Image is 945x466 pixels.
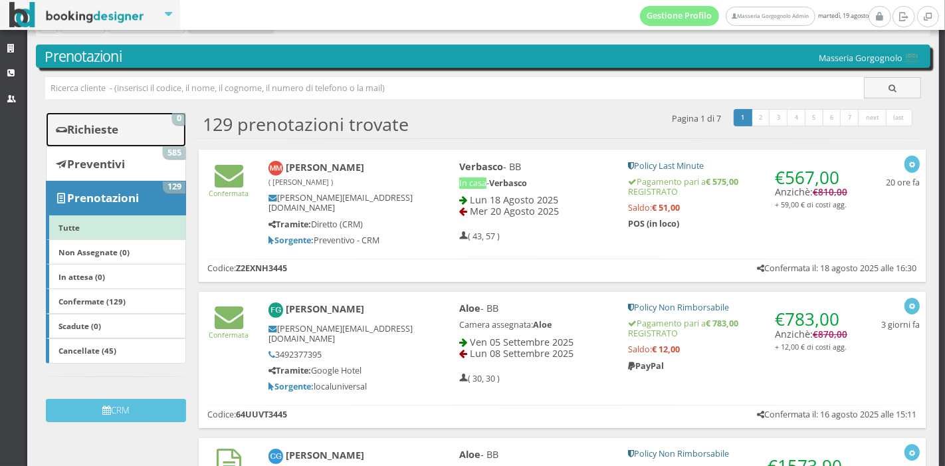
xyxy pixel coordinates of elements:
a: 1 [734,109,753,126]
a: Masseria Gorgognolo Admin [726,7,815,26]
h5: [PERSON_NAME][EMAIL_ADDRESS][DOMAIN_NAME] [268,193,415,213]
a: 3 [769,109,788,126]
h5: Camera assegnata: [459,320,611,330]
small: + 59,00 € di costi agg. [775,199,847,209]
b: Verbasco [459,160,503,173]
strong: € 51,00 [652,202,680,213]
img: BookingDesigner.com [9,2,144,28]
a: next [858,109,887,126]
a: 4 [787,109,806,126]
h5: [PERSON_NAME][EMAIL_ADDRESS][DOMAIN_NAME] [268,324,415,344]
span: 810,00 [818,186,847,198]
h3: Prenotazioni [45,48,922,65]
b: POS (in loco) [628,218,679,229]
b: Z2EXNH3445 [236,263,287,274]
a: Confermata [209,177,249,198]
span: 129 [163,181,185,193]
img: 0603869b585f11eeb13b0a069e529790.png [902,53,921,64]
h4: Anzichè: [775,161,847,210]
h5: Confermata il: 18 agosto 2025 alle 16:30 [757,263,917,273]
h5: Masseria Gorgognolo [819,53,921,64]
h4: - BB [459,302,611,314]
h5: 20 ore fa [886,177,920,187]
h5: Pagamento pari a REGISTRATO [628,318,847,338]
h5: Codice: [207,263,287,273]
b: Aloe [459,302,480,314]
span: In casa [459,177,486,189]
span: Lun 18 Agosto 2025 [470,193,558,206]
span: 585 [163,147,185,159]
b: [PERSON_NAME] [268,161,365,187]
b: [PERSON_NAME] [286,449,364,462]
img: Francesco Gazzaneo [268,302,284,318]
h5: Confermata il: 16 agosto 2025 alle 15:11 [757,409,917,419]
img: Mauro messina [268,161,284,176]
b: Aloe [533,319,552,330]
h5: 3492377395 [268,350,415,360]
a: Scadute (0) [46,314,186,339]
b: Confermate (129) [58,296,126,306]
b: Scadute (0) [58,320,101,331]
input: Ricerca cliente - (inserisci il codice, il nome, il cognome, il numero di telefono o la mail) [45,77,865,99]
b: Richieste [67,122,118,137]
b: Non Assegnate (0) [58,247,130,257]
h5: ( 30, 30 ) [459,374,500,384]
h2: 129 prenotazioni trovate [203,114,409,135]
a: 6 [823,109,842,126]
span: 870,00 [818,328,847,340]
a: last [886,109,912,126]
b: Preventivi [67,156,125,172]
h5: Preventivo - CRM [268,235,415,245]
b: Aloe [459,448,480,461]
span: 0 [172,113,185,125]
a: Confermata [209,319,249,340]
h4: Anzichè: [775,302,847,352]
span: 567,00 [785,166,839,189]
a: Non Assegnate (0) [46,239,186,265]
span: € [775,307,839,331]
span: Ven 05 Settembre 2025 [470,336,574,348]
a: 5 [805,109,824,126]
h5: ( 43, 57 ) [459,231,500,241]
a: Richieste 0 [46,112,186,147]
strong: € 783,00 [706,318,738,329]
b: [PERSON_NAME] [286,302,364,315]
h5: - [459,178,611,188]
b: In attesa (0) [58,271,105,282]
b: Sorgente: [268,235,314,246]
span: Lun 08 Settembre 2025 [470,347,574,360]
a: Prenotazioni 129 [46,181,186,215]
span: € [813,328,847,340]
span: martedì, 19 agosto [640,6,869,26]
span: € [813,186,847,198]
span: 783,00 [785,307,839,331]
h5: Pagamento pari a REGISTRATO [628,177,847,197]
b: 64UUVT3445 [236,409,287,420]
h5: Saldo: [628,344,847,354]
h5: Google Hotel [268,366,415,376]
b: Cancellate (45) [58,345,116,356]
a: In attesa (0) [46,264,186,289]
span: Mer 20 Agosto 2025 [470,205,559,217]
h5: 3 giorni fa [881,320,920,330]
b: Tramite: [268,219,311,230]
a: Gestione Profilo [640,6,720,26]
h4: - BB [459,449,611,460]
b: Tutte [58,222,80,233]
strong: € 12,00 [652,344,680,355]
h5: Saldo: [628,203,847,213]
b: Verbasco [489,177,527,189]
small: ( [PERSON_NAME] ) [268,177,333,187]
a: Cancellate (45) [46,338,186,364]
small: + 12,00 € di costi agg. [775,342,847,352]
img: Christopher Geiger [268,449,284,464]
h5: localuniversal [268,382,415,392]
a: 2 [751,109,770,126]
button: CRM [46,399,186,422]
h5: Pagina 1 di 7 [673,114,722,124]
h5: Policy Last Minute [628,161,847,171]
b: Tramite: [268,365,311,376]
span: € [775,166,839,189]
h4: - BB [459,161,611,172]
a: Preventivi 585 [46,146,186,181]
